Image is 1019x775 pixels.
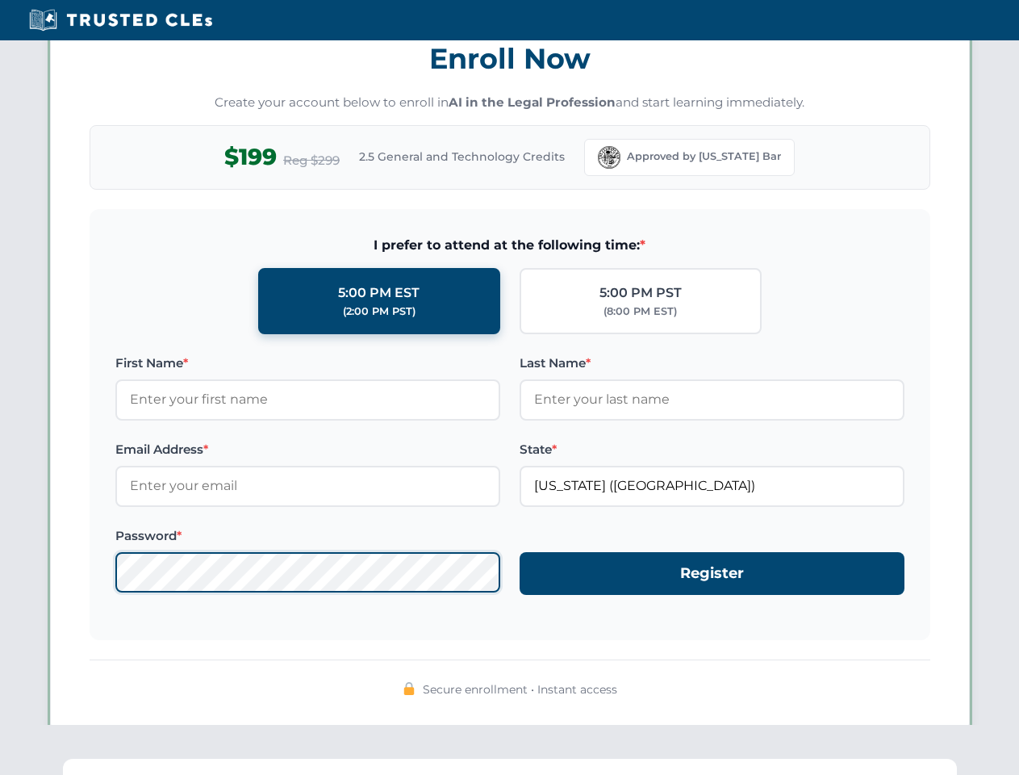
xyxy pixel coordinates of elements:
[423,681,617,698] span: Secure enrollment • Instant access
[403,682,416,695] img: 🔒
[90,94,930,112] p: Create your account below to enroll in and start learning immediately.
[115,354,500,373] label: First Name
[598,146,620,169] img: Florida Bar
[520,379,904,420] input: Enter your last name
[520,552,904,595] button: Register
[520,440,904,459] label: State
[115,379,500,420] input: Enter your first name
[520,354,904,373] label: Last Name
[359,148,565,165] span: 2.5 General and Technology Credits
[449,94,616,110] strong: AI in the Legal Profession
[24,8,217,32] img: Trusted CLEs
[599,283,682,304] div: 5:00 PM PST
[520,466,904,506] input: Florida (FL)
[283,151,340,170] span: Reg $299
[115,526,500,546] label: Password
[90,33,930,84] h3: Enroll Now
[338,283,420,304] div: 5:00 PM EST
[115,466,500,506] input: Enter your email
[115,440,500,459] label: Email Address
[343,304,416,320] div: (2:00 PM PST)
[627,149,781,165] span: Approved by [US_STATE] Bar
[115,235,904,256] span: I prefer to attend at the following time:
[603,304,677,320] div: (8:00 PM EST)
[224,139,277,175] span: $199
